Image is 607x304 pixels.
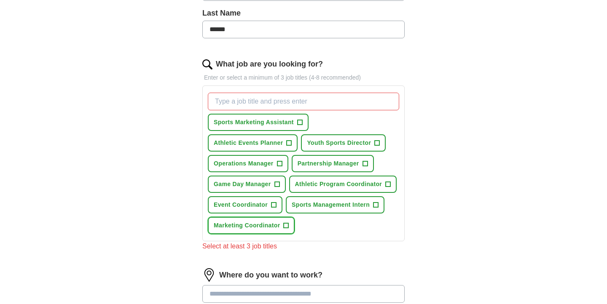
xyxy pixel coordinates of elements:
[214,200,268,209] span: Event Coordinator
[214,180,271,189] span: Game Day Manager
[208,176,286,193] button: Game Day Manager
[202,241,405,251] div: Select at least 3 job titles
[202,59,212,69] img: search.png
[286,196,384,213] button: Sports Management Intern
[219,269,322,281] label: Where do you want to work?
[292,155,374,172] button: Partnership Manager
[208,93,399,110] input: Type a job title and press enter
[208,155,288,172] button: Operations Manager
[208,134,298,152] button: Athletic Events Planner
[214,221,280,230] span: Marketing Coordinator
[295,180,382,189] span: Athletic Program Coordinator
[289,176,397,193] button: Athletic Program Coordinator
[202,8,405,19] label: Last Name
[301,134,386,152] button: Youth Sports Director
[307,139,371,147] span: Youth Sports Director
[208,196,282,213] button: Event Coordinator
[214,118,294,127] span: Sports Marketing Assistant
[216,59,323,70] label: What job are you looking for?
[292,200,370,209] span: Sports Management Intern
[202,73,405,82] p: Enter or select a minimum of 3 job titles (4-8 recommended)
[214,139,283,147] span: Athletic Events Planner
[208,114,309,131] button: Sports Marketing Assistant
[208,217,295,234] button: Marketing Coordinator
[298,159,359,168] span: Partnership Manager
[214,159,274,168] span: Operations Manager
[202,268,216,282] img: location.png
